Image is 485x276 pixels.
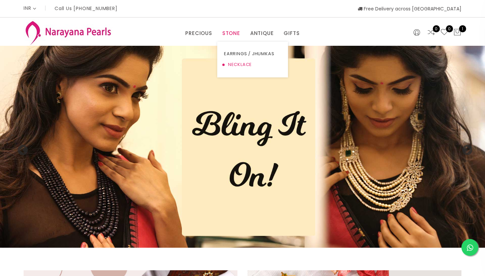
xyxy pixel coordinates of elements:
button: 1 [453,28,461,37]
a: EARRINGS / JHUMKAS [224,48,281,59]
a: PRECIOUS [185,28,212,38]
p: Call Us [PHONE_NUMBER] [55,6,118,11]
a: ANTIQUE [250,28,274,38]
a: 0 [427,28,435,37]
span: 0 [433,25,440,32]
button: Previous [17,145,24,151]
a: NECKLACE [224,59,281,70]
span: 0 [446,25,453,32]
a: STONE [222,28,240,38]
a: GIFTS [284,28,299,38]
a: 0 [440,28,448,37]
button: Next [461,145,468,151]
span: 1 [459,25,466,32]
span: Free Delivery across [GEOGRAPHIC_DATA] [358,5,461,12]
